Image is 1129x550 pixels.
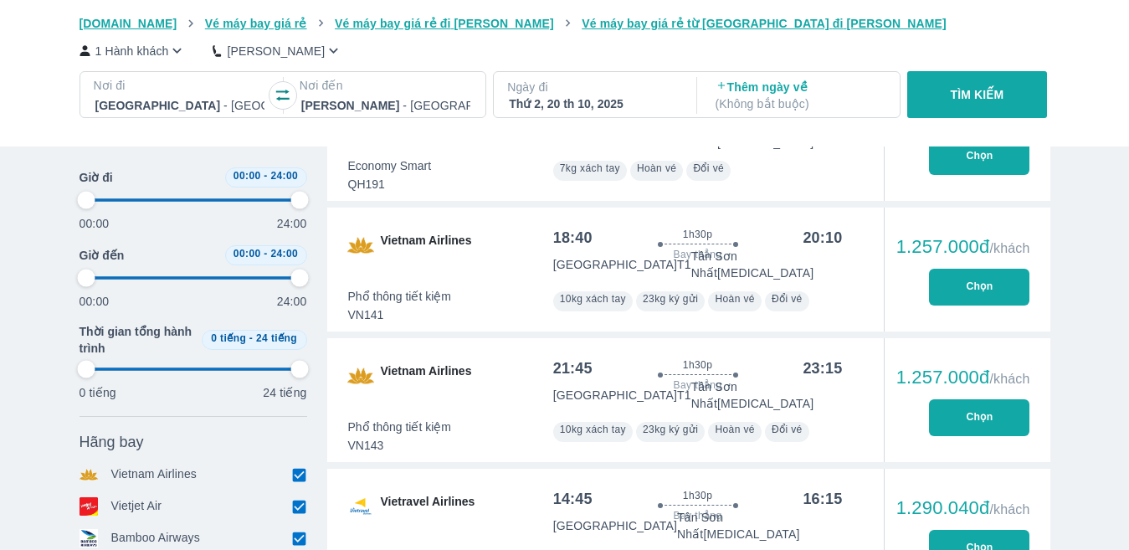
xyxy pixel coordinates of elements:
span: 23kg ký gửi [643,424,698,435]
span: Hoàn vé [715,293,755,305]
span: VN143 [348,437,452,454]
span: 00:00 [233,248,261,260]
span: VN141 [348,306,452,323]
p: Nơi đi [94,77,266,94]
span: 24 tiếng [256,332,297,344]
span: 00:00 [233,170,261,182]
img: VN [347,232,374,259]
p: Nơi đến [300,77,472,94]
span: 1h30p [683,489,712,502]
p: ( Không bắt buộc ) [716,95,885,112]
span: QH191 [348,176,432,193]
p: Tân Sơn Nhất [MEDICAL_DATA] [691,248,843,281]
span: [DOMAIN_NAME] [80,17,177,30]
span: 10kg xách tay [560,293,626,305]
p: [GEOGRAPHIC_DATA] T1 [553,256,691,273]
div: 1.257.000đ [896,368,1030,388]
span: Vé máy bay giá rẻ từ [GEOGRAPHIC_DATA] đi [PERSON_NAME] [582,17,947,30]
span: Đổi vé [693,162,724,174]
div: 1.290.040đ [896,498,1030,518]
p: Bamboo Airways [111,529,200,547]
span: Vé máy bay giá rẻ [205,17,307,30]
span: Vietnam Airlines [381,362,472,389]
span: Hoàn vé [637,162,677,174]
button: Chọn [929,269,1029,306]
span: /khách [989,241,1029,255]
div: 16:15 [803,489,842,509]
span: Giờ đến [80,247,125,264]
p: Thêm ngày về [716,79,885,112]
span: Hãng bay [80,432,144,452]
p: Ngày đi [507,79,680,95]
p: Tân Sơn Nhất [MEDICAL_DATA] [691,378,843,412]
span: Vietravel Airlines [381,493,475,520]
nav: breadcrumb [80,15,1050,32]
p: 0 tiếng [80,384,116,401]
div: 21:45 [553,358,593,378]
div: 23:15 [803,358,842,378]
p: Vietjet Air [111,497,162,516]
span: Economy Smart [348,157,432,174]
span: 1h30p [683,358,712,372]
button: Chọn [929,399,1029,436]
span: Phổ thông tiết kiệm [348,419,452,435]
p: 00:00 [80,215,110,232]
button: TÌM KIẾM [907,71,1047,118]
p: TÌM KIẾM [951,86,1004,103]
span: 24:00 [270,248,298,260]
span: /khách [989,502,1029,517]
span: 23kg ký gửi [643,293,698,305]
span: Phổ thông tiết kiệm [348,288,452,305]
span: Thời gian tổng hành trình [80,323,195,357]
button: 1 Hành khách [80,42,187,59]
p: 24:00 [277,215,307,232]
span: Hoàn vé [715,424,755,435]
span: Vietnam Airlines [381,232,472,259]
span: 1h30p [683,228,712,241]
div: 20:10 [803,228,842,248]
p: [GEOGRAPHIC_DATA] [553,517,677,534]
span: - [249,332,253,344]
p: Tân Sơn Nhất [MEDICAL_DATA] [677,509,842,542]
img: VN [347,362,374,389]
span: Giờ đi [80,169,113,186]
div: Thứ 2, 20 th 10, 2025 [509,95,678,112]
p: [GEOGRAPHIC_DATA] T1 [553,387,691,404]
span: 24:00 [270,170,298,182]
p: Vietnam Airlines [111,465,198,484]
span: 10kg xách tay [560,424,626,435]
p: 1 Hành khách [95,43,169,59]
span: Vé máy bay giá rẻ đi [PERSON_NAME] [335,17,554,30]
p: 24 tiếng [263,384,306,401]
img: VU [347,493,374,520]
span: Đổi vé [772,293,803,305]
button: Chọn [929,138,1029,175]
span: 7kg xách tay [560,162,620,174]
span: - [264,170,267,182]
span: - [264,248,267,260]
span: /khách [989,372,1029,386]
p: 24:00 [277,293,307,310]
button: [PERSON_NAME] [213,42,342,59]
p: 00:00 [80,293,110,310]
div: 14:45 [553,489,593,509]
div: 1.257.000đ [896,237,1030,257]
div: 18:40 [553,228,593,248]
span: Đổi vé [772,424,803,435]
p: [PERSON_NAME] [227,43,325,59]
span: 0 tiếng [211,332,246,344]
